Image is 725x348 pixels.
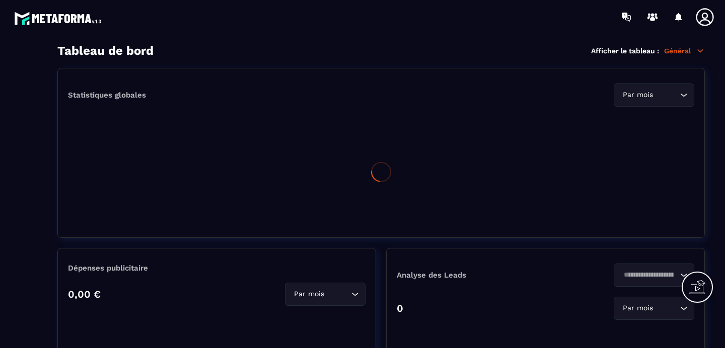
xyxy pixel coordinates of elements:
p: 0 [397,302,403,314]
div: Search for option [614,264,694,287]
p: Afficher le tableau : [591,47,659,55]
span: Par mois [292,289,326,300]
span: Par mois [620,303,655,314]
input: Search for option [620,270,678,281]
p: 0,00 € [68,288,101,300]
span: Par mois [620,90,655,101]
input: Search for option [326,289,349,300]
p: Analyse des Leads [397,271,546,280]
img: logo [14,9,105,28]
div: Search for option [614,83,694,107]
p: Général [664,46,705,55]
div: Search for option [285,283,366,306]
p: Statistiques globales [68,91,146,100]
div: Search for option [614,297,694,320]
input: Search for option [655,303,678,314]
p: Dépenses publicitaire [68,264,366,273]
h3: Tableau de bord [57,44,154,58]
input: Search for option [655,90,678,101]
